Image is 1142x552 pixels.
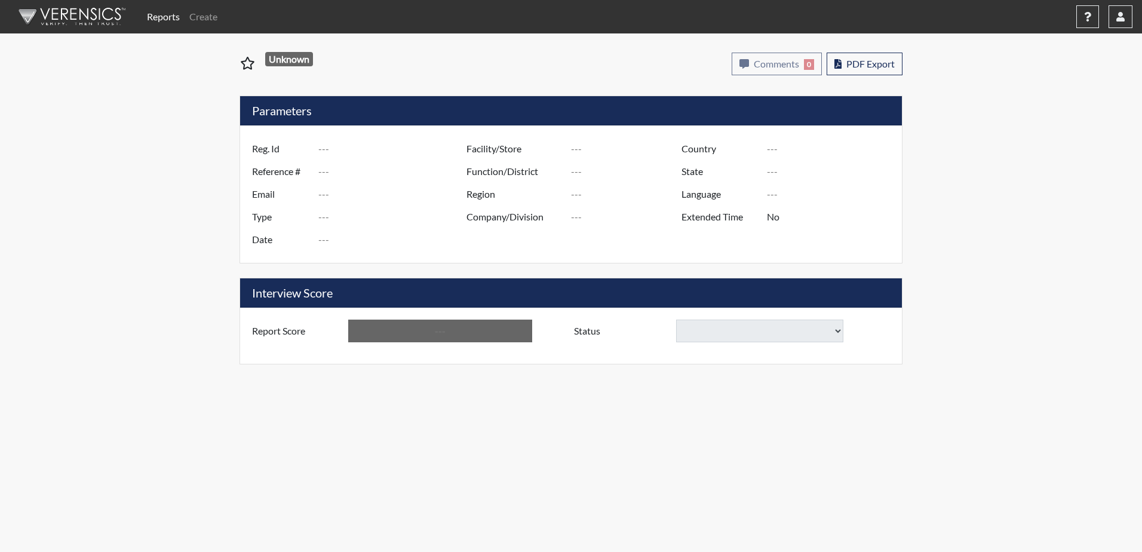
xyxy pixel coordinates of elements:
[243,206,318,228] label: Type
[673,206,767,228] label: Extended Time
[243,320,348,342] label: Report Score
[827,53,902,75] button: PDF Export
[318,137,469,160] input: ---
[318,183,469,206] input: ---
[318,160,469,183] input: ---
[673,160,767,183] label: State
[673,183,767,206] label: Language
[243,160,318,183] label: Reference #
[243,183,318,206] label: Email
[240,278,902,308] h5: Interview Score
[571,183,684,206] input: ---
[243,228,318,251] label: Date
[754,58,799,69] span: Comments
[571,160,684,183] input: ---
[565,320,676,342] label: Status
[318,228,469,251] input: ---
[571,137,684,160] input: ---
[458,183,571,206] label: Region
[804,59,814,70] span: 0
[318,206,469,228] input: ---
[565,320,899,342] div: Document a decision to hire or decline a candiate
[846,58,895,69] span: PDF Export
[767,137,899,160] input: ---
[142,5,185,29] a: Reports
[571,206,684,228] input: ---
[732,53,822,75] button: Comments0
[767,206,899,228] input: ---
[348,320,532,342] input: ---
[240,96,902,125] h5: Parameters
[185,5,222,29] a: Create
[458,206,571,228] label: Company/Division
[243,137,318,160] label: Reg. Id
[265,52,314,66] span: Unknown
[458,137,571,160] label: Facility/Store
[767,183,899,206] input: ---
[673,137,767,160] label: Country
[458,160,571,183] label: Function/District
[767,160,899,183] input: ---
